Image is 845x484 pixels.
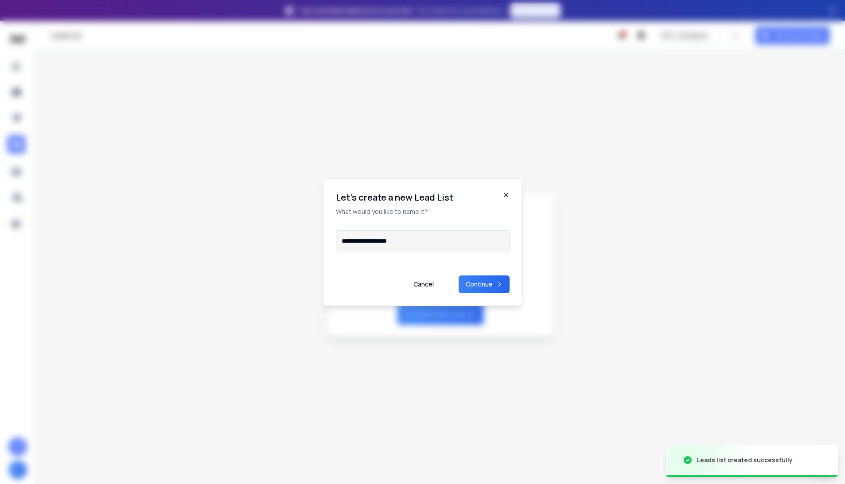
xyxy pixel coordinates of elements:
[406,275,441,293] button: Cancel
[336,191,453,204] h1: Let's create a new Lead List
[697,456,794,465] div: Leads list created successfully.
[459,275,510,293] button: Continue
[336,207,453,216] p: What would you like to name it?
